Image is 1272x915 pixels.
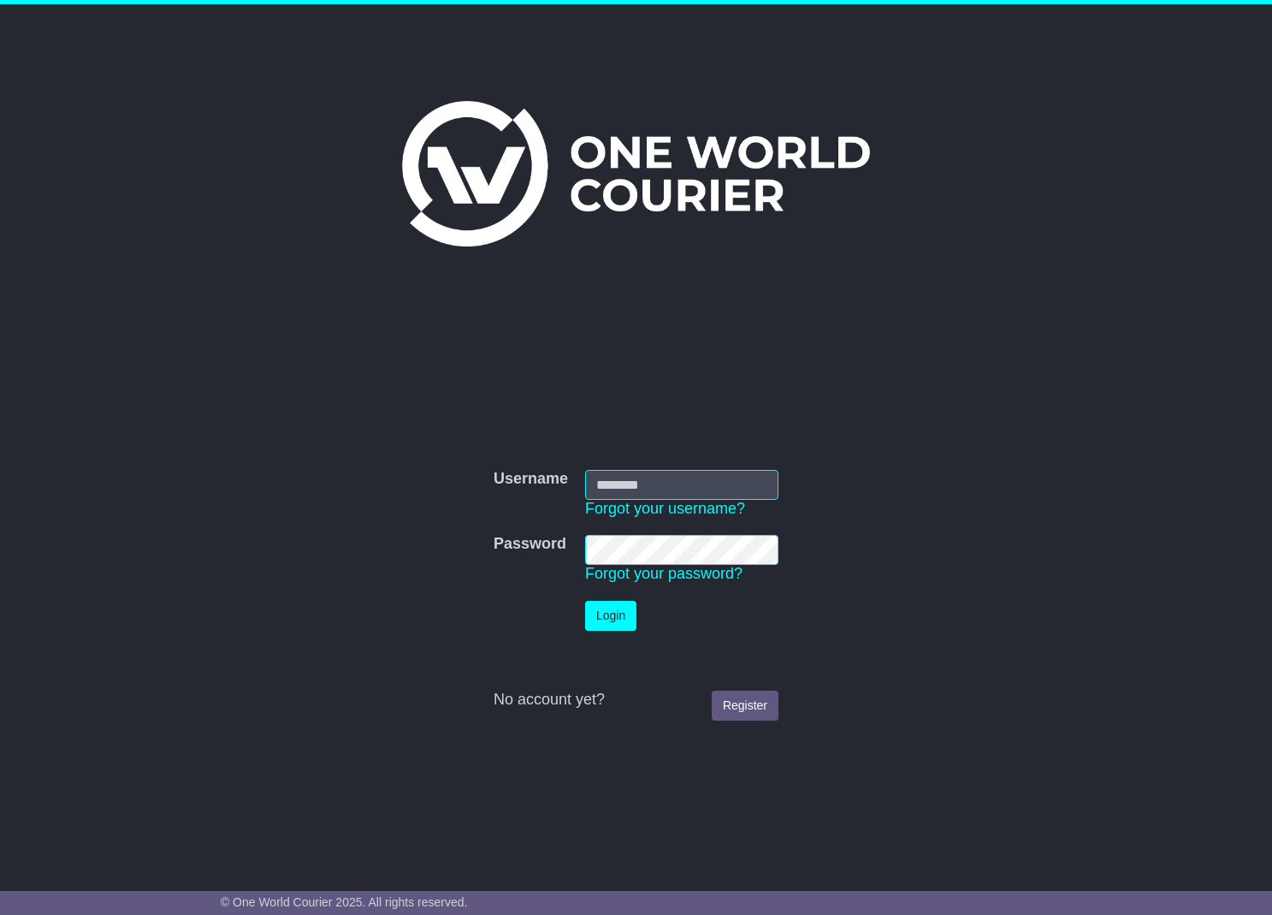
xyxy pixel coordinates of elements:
[221,895,468,909] span: © One World Courier 2025. All rights reserved.
[494,535,566,554] label: Password
[402,101,869,247] img: One World
[585,565,742,582] a: Forgot your password?
[585,601,636,631] button: Login
[712,691,778,721] a: Register
[494,470,568,489] label: Username
[585,500,745,517] a: Forgot your username?
[494,691,778,710] div: No account yet?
